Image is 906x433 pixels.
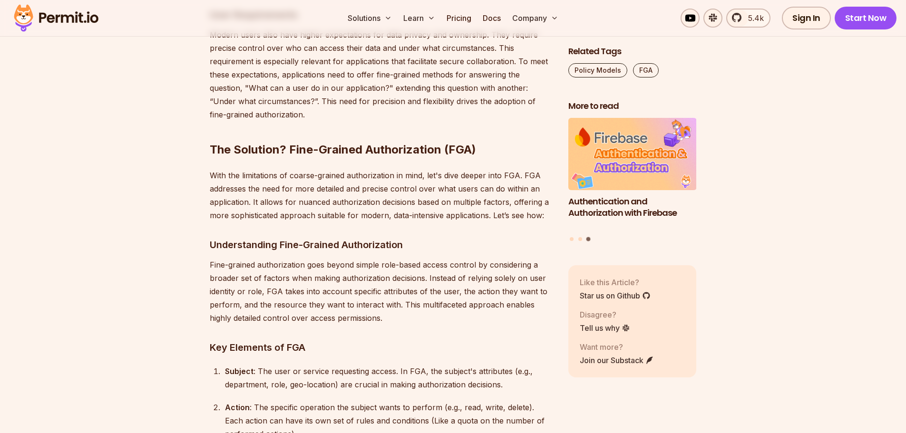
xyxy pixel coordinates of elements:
h3: Key Elements of FGA [210,340,553,355]
a: Docs [479,9,505,28]
a: Policy Models [568,63,627,77]
a: Join our Substack [580,354,654,366]
a: Star us on Github [580,289,651,301]
a: Start Now [835,7,897,29]
h2: The Solution? Fine-Grained Authorization (FGA) [210,104,553,157]
a: Pricing [443,9,475,28]
button: Learn [399,9,439,28]
p: Fine-grained authorization goes beyond simple role-based access control by considering a broader ... [210,258,553,325]
a: FGA [633,63,659,77]
div: Posts [568,118,697,242]
p: With the limitations of coarse-grained authorization in mind, let's dive deeper into FGA. FGA add... [210,169,553,222]
button: Go to slide 1 [570,237,574,241]
span: 5.4k [742,12,764,24]
h3: Understanding Fine-Grained Authorization [210,237,553,252]
a: Tell us why [580,322,630,333]
button: Go to slide 2 [578,237,582,241]
strong: Action [225,403,250,412]
img: Authentication and Authorization with Firebase [568,118,697,190]
button: Company [508,9,562,28]
p: Disagree? [580,308,630,320]
div: : The user or service requesting access. In FGA, the subject's attributes (e.g., department, role... [225,365,553,391]
p: Want more? [580,341,654,352]
a: Sign In [782,7,831,29]
button: Go to slide 3 [586,237,591,241]
li: 3 of 3 [568,118,697,231]
button: Solutions [344,9,396,28]
strong: Subject [225,366,253,376]
p: Like this Article? [580,276,651,288]
img: Permit logo [10,2,103,34]
h3: Authentication and Authorization with Firebase [568,195,697,219]
p: Modern users also have higher expectations for data privacy and ownership. They require precise c... [210,28,553,121]
a: 5.4k [726,9,770,28]
h2: More to read [568,100,697,112]
h2: Related Tags [568,46,697,58]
